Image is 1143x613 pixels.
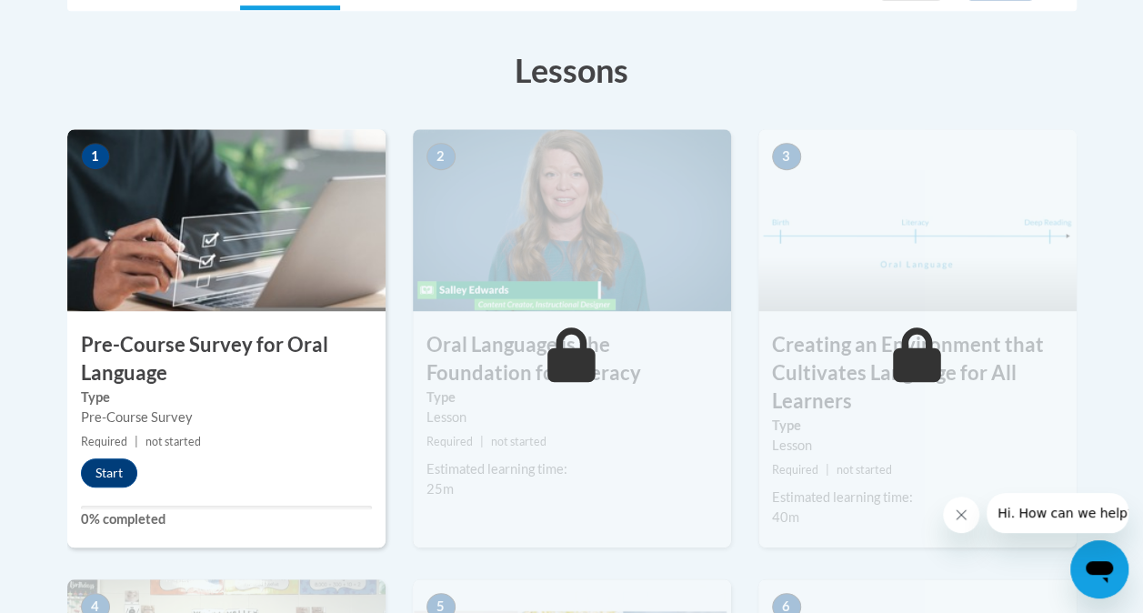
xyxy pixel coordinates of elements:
span: | [480,435,484,448]
span: Required [81,435,127,448]
label: Type [81,387,372,407]
span: 40m [772,509,799,525]
div: Pre-Course Survey [81,407,372,427]
label: Type [772,416,1063,436]
span: 3 [772,143,801,170]
button: Start [81,458,137,487]
span: 25m [426,481,454,497]
label: Type [426,387,717,407]
label: 0% completed [81,509,372,529]
h3: Pre-Course Survey for Oral Language [67,331,386,387]
span: 2 [426,143,456,170]
span: | [135,435,138,448]
img: Course Image [413,129,731,311]
img: Course Image [67,129,386,311]
h3: Lessons [67,47,1077,93]
span: Required [772,463,818,477]
div: Lesson [426,407,717,427]
span: not started [837,463,892,477]
span: Required [426,435,473,448]
h3: Creating an Environment that Cultivates Language for All Learners [758,331,1077,415]
div: Estimated learning time: [426,459,717,479]
img: Course Image [758,129,1077,311]
div: Lesson [772,436,1063,456]
span: Hi. How can we help? [11,13,147,27]
div: Estimated learning time: [772,487,1063,507]
span: 1 [81,143,110,170]
iframe: Button to launch messaging window [1070,540,1128,598]
span: not started [491,435,546,448]
iframe: Message from company [987,493,1128,533]
h3: Oral Language is the Foundation for Literacy [413,331,731,387]
span: | [826,463,829,477]
iframe: Close message [943,497,979,533]
span: not started [145,435,201,448]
